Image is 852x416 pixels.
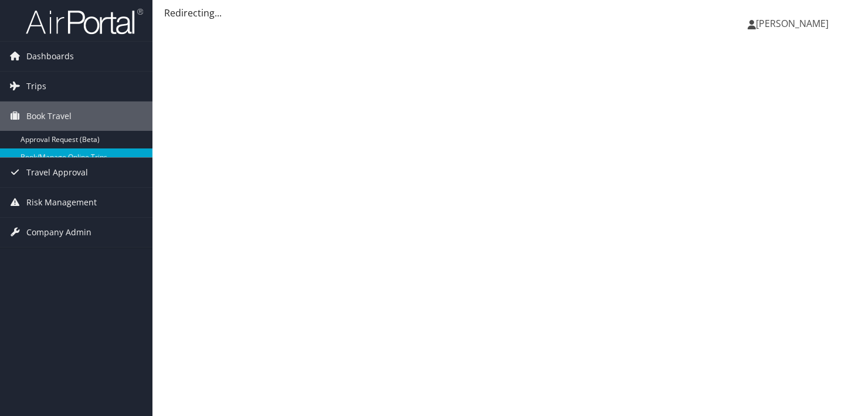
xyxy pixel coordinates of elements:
[26,8,143,35] img: airportal-logo.png
[748,6,840,41] a: [PERSON_NAME]
[26,188,97,217] span: Risk Management
[26,72,46,101] span: Trips
[26,102,72,131] span: Book Travel
[26,218,91,247] span: Company Admin
[164,6,840,20] div: Redirecting...
[26,42,74,71] span: Dashboards
[756,17,829,30] span: [PERSON_NAME]
[26,158,88,187] span: Travel Approval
